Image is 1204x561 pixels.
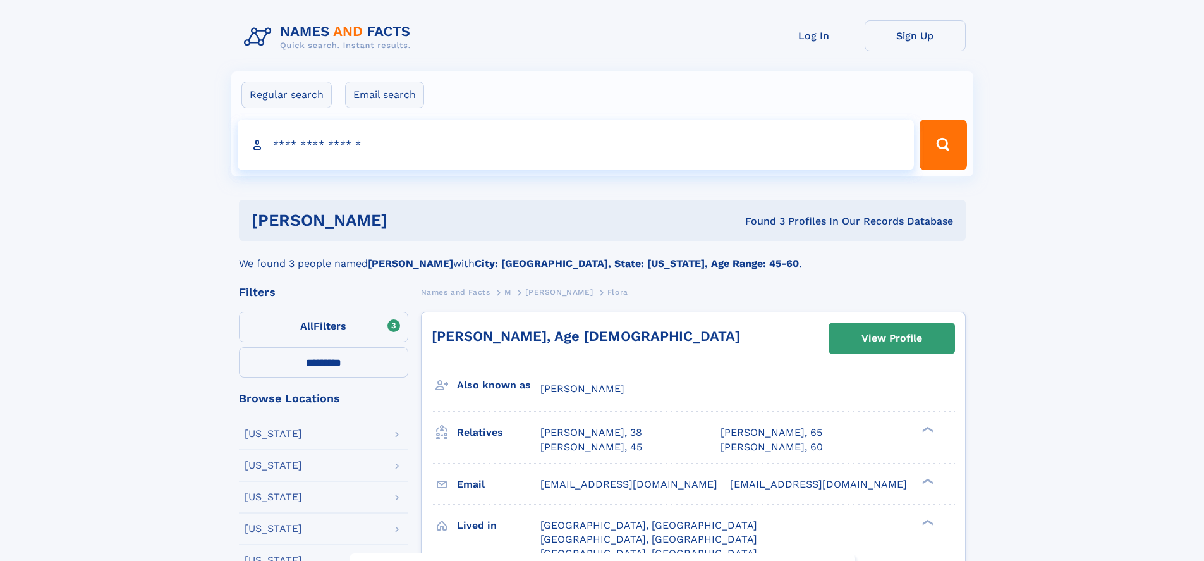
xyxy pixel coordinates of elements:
h3: Also known as [457,374,540,396]
span: [GEOGRAPHIC_DATA], [GEOGRAPHIC_DATA] [540,533,757,545]
div: ❯ [919,518,934,526]
span: [PERSON_NAME] [540,383,624,395]
h3: Relatives [457,422,540,443]
h3: Lived in [457,515,540,536]
div: Filters [239,287,408,298]
a: [PERSON_NAME], Age [DEMOGRAPHIC_DATA] [432,328,740,344]
div: We found 3 people named with . [239,241,966,271]
div: ❯ [919,477,934,485]
a: [PERSON_NAME], 65 [721,426,822,440]
a: [PERSON_NAME] [525,284,593,300]
b: City: [GEOGRAPHIC_DATA], State: [US_STATE], Age Range: 45-60 [475,257,799,269]
a: M [504,284,511,300]
div: ❯ [919,426,934,434]
label: Regular search [241,82,332,108]
span: [GEOGRAPHIC_DATA], [GEOGRAPHIC_DATA] [540,547,757,559]
span: [EMAIL_ADDRESS][DOMAIN_NAME] [730,478,907,490]
a: [PERSON_NAME], 38 [540,426,642,440]
b: [PERSON_NAME] [368,257,453,269]
img: Logo Names and Facts [239,20,421,54]
div: [US_STATE] [245,524,302,534]
a: Sign Up [865,20,966,51]
label: Filters [239,312,408,342]
a: [PERSON_NAME], 60 [721,440,823,454]
div: [US_STATE] [245,460,302,471]
label: Email search [345,82,424,108]
a: View Profile [829,323,954,354]
input: search input [238,120,915,170]
a: Log In [763,20,865,51]
span: M [504,288,511,297]
div: [US_STATE] [245,492,302,502]
span: [GEOGRAPHIC_DATA], [GEOGRAPHIC_DATA] [540,519,757,531]
span: Flora [607,288,628,297]
span: [PERSON_NAME] [525,288,593,297]
span: All [300,320,313,332]
div: Found 3 Profiles In Our Records Database [566,214,953,228]
span: [EMAIL_ADDRESS][DOMAIN_NAME] [540,478,717,490]
h3: Email [457,474,540,495]
div: [US_STATE] [245,429,302,439]
h1: [PERSON_NAME] [252,213,566,228]
button: Search Button [920,120,966,170]
a: [PERSON_NAME], 45 [540,440,642,454]
a: Names and Facts [421,284,490,300]
div: View Profile [861,324,922,353]
div: Browse Locations [239,393,408,404]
